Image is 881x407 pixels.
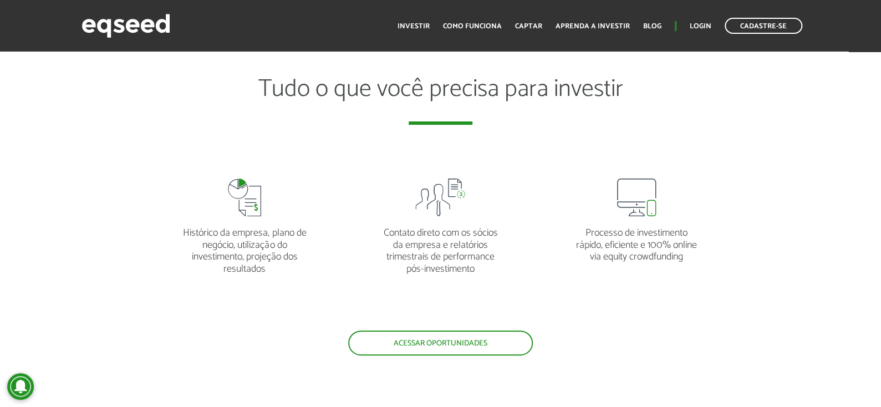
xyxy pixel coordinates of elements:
[574,216,699,263] p: Processo de investimento rápido, eficiente e 100% online via equity crowdfunding
[398,23,430,30] a: Investir
[643,23,661,30] a: Blog
[378,216,503,275] p: Contato direto com os sócios da empresa e relatórios trimestrais de performance pós-investimento
[556,23,630,30] a: Aprenda a investir
[515,23,542,30] a: Captar
[82,11,170,40] img: EqSeed
[182,216,307,275] p: Histórico da empresa, plano de negócio, utilização do investimento, projeção dos resultados
[155,76,726,125] h2: Tudo o que você precisa para investir
[348,330,533,355] a: Acessar oportunidades
[690,23,711,30] a: Login
[443,23,502,30] a: Como funciona
[725,18,802,34] a: Cadastre-se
